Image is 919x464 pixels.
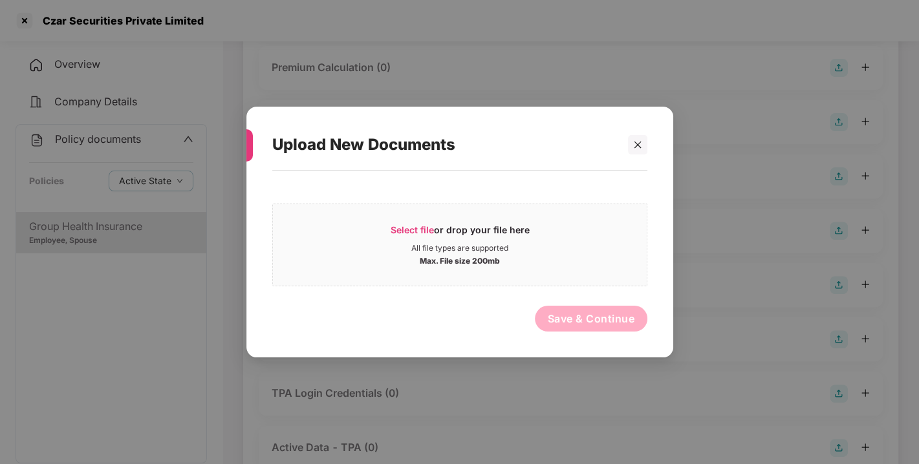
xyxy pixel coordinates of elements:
[632,140,642,149] span: close
[411,243,508,253] div: All file types are supported
[420,253,500,266] div: Max. File size 200mb
[534,306,647,332] button: Save & Continue
[273,214,647,276] span: Select fileor drop your file hereAll file types are supportedMax. File size 200mb
[390,224,529,243] div: or drop your file here
[272,120,616,170] div: Upload New Documents
[390,224,433,235] span: Select file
